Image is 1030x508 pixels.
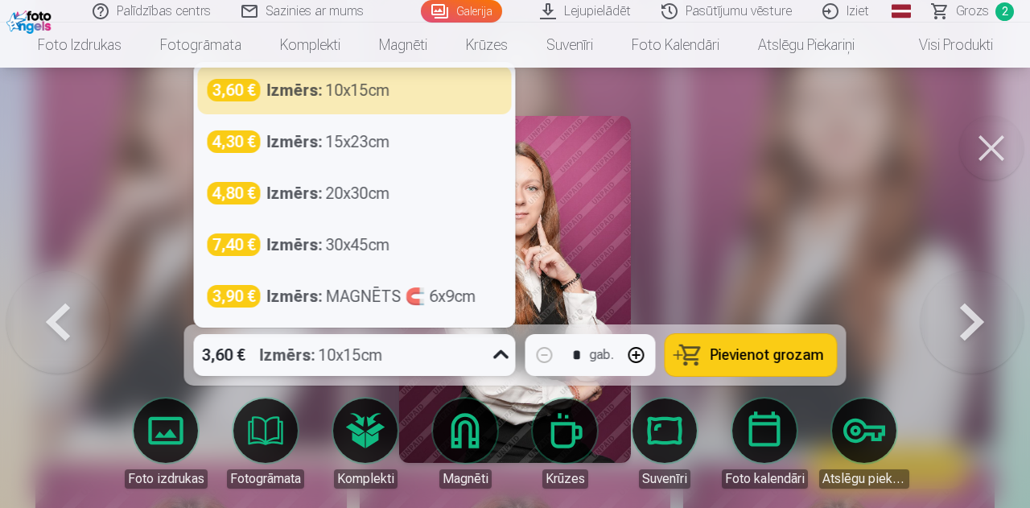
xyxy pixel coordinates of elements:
[542,469,588,489] div: Krūzes
[227,469,304,489] div: Fotogrāmata
[267,79,390,101] div: 10x15cm
[267,182,390,204] div: 20x30cm
[590,345,614,365] div: gab.
[194,334,253,376] div: 3,60 €
[267,79,323,101] strong: Izmērs :
[711,348,824,362] span: Pievienot grozam
[208,233,261,256] div: 7,40 €
[208,130,261,153] div: 4,30 €
[722,469,808,489] div: Foto kalendāri
[874,23,1012,68] a: Visi produkti
[208,79,261,101] div: 3,60 €
[639,469,690,489] div: Suvenīri
[995,2,1014,21] span: 2
[620,399,710,489] a: Suvenīri
[956,2,989,21] span: Grozs
[520,399,610,489] a: Krūzes
[447,23,527,68] a: Krūzes
[420,399,510,489] a: Magnēti
[819,399,909,489] a: Atslēgu piekariņi
[439,469,492,489] div: Magnēti
[208,182,261,204] div: 4,80 €
[665,334,837,376] button: Pievienot grozam
[125,469,208,489] div: Foto izdrukas
[19,23,141,68] a: Foto izdrukas
[267,130,323,153] strong: Izmērs :
[320,399,410,489] a: Komplekti
[819,469,909,489] div: Atslēgu piekariņi
[267,130,390,153] div: 15x23cm
[527,23,612,68] a: Suvenīri
[121,399,211,489] a: Foto izdrukas
[267,233,323,256] strong: Izmērs :
[334,469,398,489] div: Komplekti
[267,285,476,308] div: MAGNĒTS 🧲 6x9cm
[6,6,56,34] img: /fa1
[141,23,261,68] a: Fotogrāmata
[739,23,874,68] a: Atslēgu piekariņi
[719,399,810,489] a: Foto kalendāri
[208,285,261,308] div: 3,90 €
[612,23,739,68] a: Foto kalendāri
[267,182,323,204] strong: Izmērs :
[267,285,323,308] strong: Izmērs :
[360,23,447,68] a: Magnēti
[260,344,315,366] strong: Izmērs :
[260,334,383,376] div: 10x15cm
[267,233,390,256] div: 30x45cm
[261,23,360,68] a: Komplekti
[220,399,311,489] a: Fotogrāmata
